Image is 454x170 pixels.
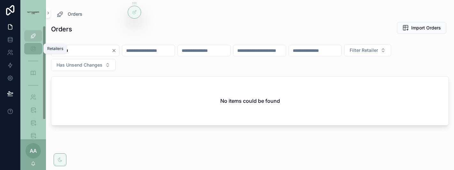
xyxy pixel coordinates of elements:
img: App logo [24,12,42,14]
button: Select Button [344,44,391,56]
button: Import Orders [397,22,446,34]
span: Has Unsend Changes [57,62,102,68]
h1: Orders [51,25,72,34]
button: Select Button [51,59,116,71]
span: Orders [68,11,82,17]
div: Retailers [47,46,63,51]
div: scrollable content [20,26,46,139]
button: Clear [111,48,119,53]
h2: No items could be found [220,97,280,105]
span: AA [30,147,37,155]
span: Import Orders [411,25,441,31]
span: Filter Retailer [350,47,378,53]
a: Orders [56,10,82,18]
